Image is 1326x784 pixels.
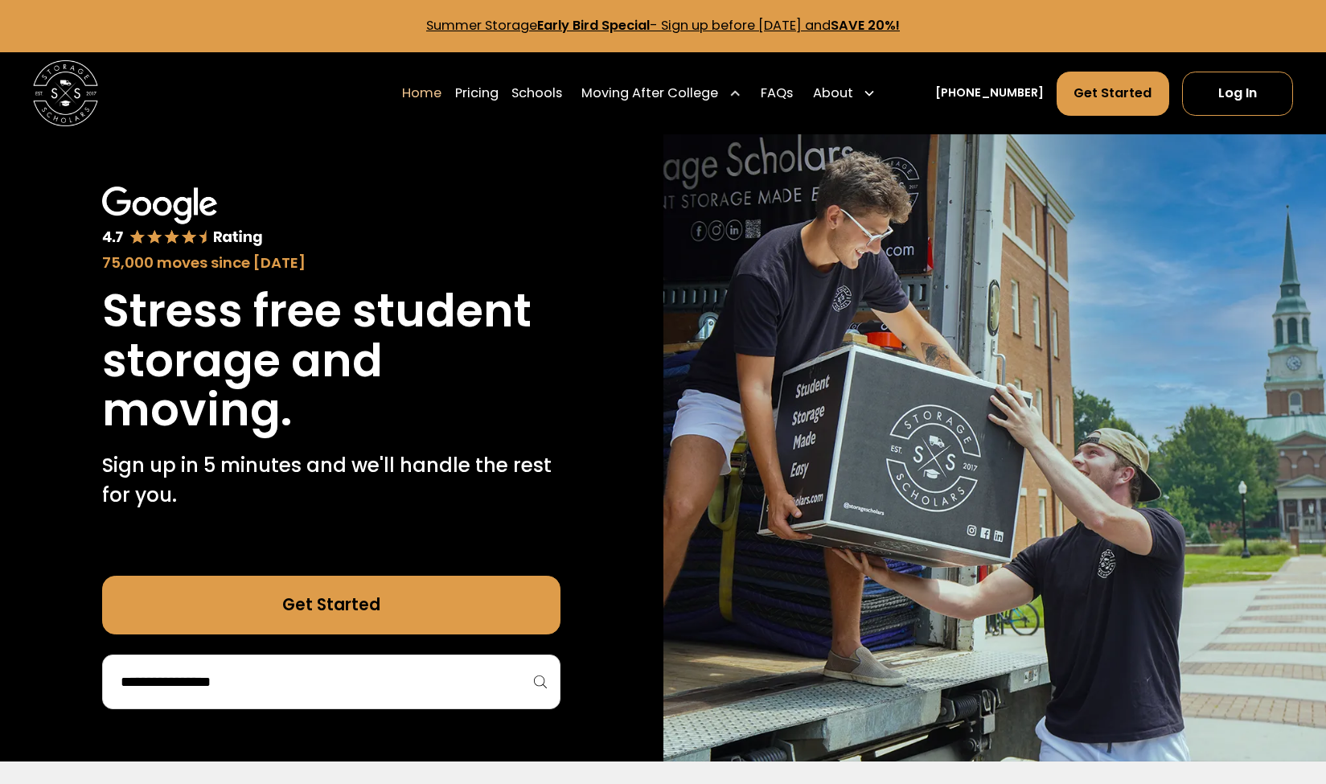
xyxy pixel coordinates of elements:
div: About [807,71,883,117]
img: Storage Scholars main logo [33,60,98,125]
a: Get Started [1057,72,1169,116]
p: Sign up in 5 minutes and we'll handle the rest for you. [102,451,560,510]
a: home [33,60,98,125]
a: Pricing [455,71,499,117]
h1: Stress free student storage and moving. [102,286,560,435]
a: [PHONE_NUMBER] [935,84,1044,101]
div: 75,000 moves since [DATE] [102,252,560,273]
div: Moving After College [575,71,748,117]
div: Moving After College [581,84,718,103]
strong: Early Bird Special [537,16,650,35]
strong: SAVE 20%! [831,16,900,35]
a: Log In [1182,72,1293,116]
a: Schools [511,71,562,117]
a: FAQs [761,71,793,117]
div: About [813,84,853,103]
a: Home [402,71,441,117]
img: Google 4.7 star rating [102,187,263,248]
a: Summer StorageEarly Bird Special- Sign up before [DATE] andSAVE 20%! [426,16,900,35]
a: Get Started [102,576,560,634]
